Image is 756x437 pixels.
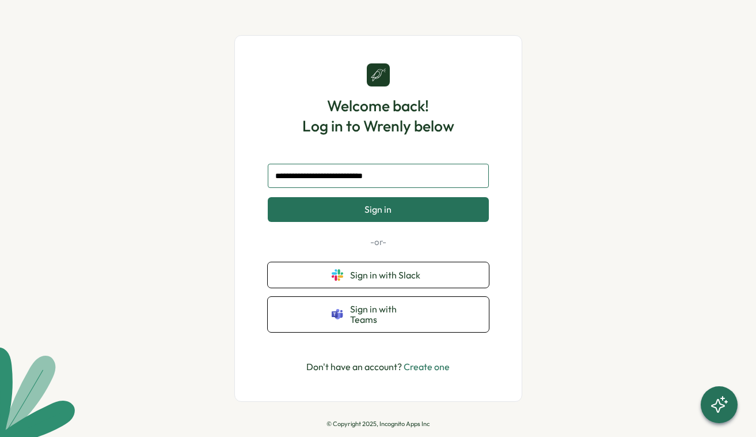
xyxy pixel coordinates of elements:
h1: Welcome back! Log in to Wrenly below [302,96,454,136]
button: Sign in with Teams [268,297,489,332]
span: Sign in with Teams [350,304,425,325]
p: -or- [268,236,489,248]
span: Sign in with Slack [350,270,425,280]
p: © Copyright 2025, Incognito Apps Inc [326,420,430,428]
button: Sign in [268,197,489,221]
button: Sign in with Slack [268,262,489,288]
span: Sign in [364,204,392,214]
a: Create one [404,361,450,372]
p: Don't have an account? [306,360,450,374]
